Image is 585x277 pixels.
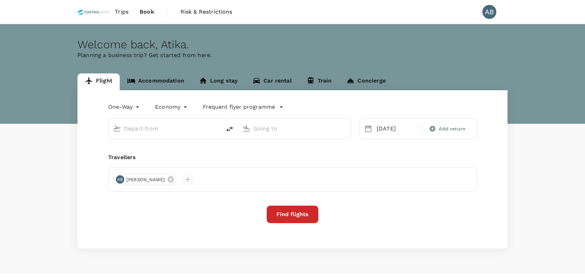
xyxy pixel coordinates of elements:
div: AB [116,175,124,184]
span: Risk & Restrictions [180,8,232,16]
a: Car rental [245,73,299,90]
div: Welcome back , Atika . [77,38,508,51]
div: Economy [155,101,189,113]
img: Control Union Malaysia Sdn. Bhd. [77,4,109,20]
p: Planning a business trip? Get started from here. [77,51,508,59]
input: Going to [253,123,336,134]
a: Flight [77,73,120,90]
div: AB [482,5,496,19]
div: [DATE] [374,122,421,136]
a: Concierge [339,73,393,90]
p: Frequent flyer programme [203,103,275,111]
button: Frequent flyer programme [203,103,283,111]
span: [PERSON_NAME] [122,176,169,183]
button: Open [346,128,347,129]
span: Trips [115,8,128,16]
a: Accommodation [120,73,192,90]
div: AB[PERSON_NAME] [114,174,177,185]
button: Find flights [267,206,318,223]
span: Add return [439,125,466,133]
button: delete [221,121,238,137]
a: Train [299,73,339,90]
span: Book [140,8,154,16]
button: Open [216,128,218,129]
input: Depart from [124,123,207,134]
div: Travellers [108,153,477,162]
div: One-Way [108,101,141,113]
a: Long stay [192,73,245,90]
